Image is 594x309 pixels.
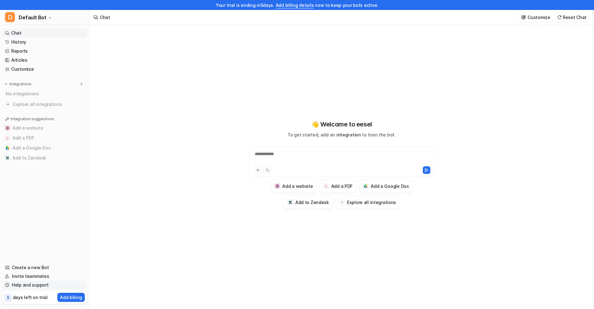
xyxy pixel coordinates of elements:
button: Add a websiteAdd a website [270,179,316,193]
button: Customize [519,13,553,22]
button: Explore all integrations [335,195,400,209]
p: Customize [528,14,550,21]
p: Integration suggestions [11,116,54,122]
a: Invite teammates [2,272,87,281]
p: days left on trial [13,294,48,301]
span: integration [336,132,361,137]
img: menu_add.svg [79,82,84,86]
button: Add a PDFAdd a PDF [319,179,356,193]
button: Add to ZendeskAdd to Zendesk [2,153,87,163]
img: Add a Google Doc [364,184,368,188]
img: Add a PDF [6,136,9,140]
span: Explore all integrations [13,99,85,109]
img: Add a website [275,184,279,188]
img: reset [557,15,562,20]
p: 👋 Welcome to eesel [311,120,372,129]
img: Add to Zendesk [6,156,9,160]
span: D [5,12,15,22]
a: Articles [2,56,87,64]
button: Add a Google DocAdd a Google Doc [359,179,413,193]
img: Add a Google Doc [6,146,9,150]
div: Chat [100,14,110,21]
p: Add billing [60,294,82,301]
img: Add a website [6,126,9,130]
img: customize [521,15,526,20]
button: Add billing [57,293,85,302]
img: expand menu [4,82,8,86]
a: Explore all integrations [2,100,87,109]
button: Add a PDFAdd a PDF [2,133,87,143]
h3: Add a website [282,183,313,189]
a: Reports [2,47,87,55]
button: Add a Google DocAdd a Google Doc [2,143,87,153]
button: Add to ZendeskAdd to Zendesk [283,195,333,209]
a: Chat [2,29,87,37]
div: No integrations [4,88,87,99]
h3: Explore all integrations [347,199,396,206]
a: History [2,38,87,46]
span: Default Bot [19,13,46,22]
a: Add billing details [276,2,314,8]
img: explore all integrations [5,101,11,107]
img: Add to Zendesk [288,200,292,204]
button: Add a websiteAdd a website [2,123,87,133]
img: Add a PDF [324,184,328,188]
h3: Add a Google Doc [371,183,409,189]
a: Help and support [2,281,87,289]
button: Reset Chat [555,13,589,22]
p: To get started, add an to train the bot. [287,131,395,138]
p: Integrations [9,82,31,87]
a: Create a new Bot [2,263,87,272]
h3: Add to Zendesk [295,199,329,206]
h3: Add a PDF [331,183,353,189]
p: 5 [7,295,9,301]
a: Customize [2,65,87,74]
button: Integrations [2,81,33,87]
